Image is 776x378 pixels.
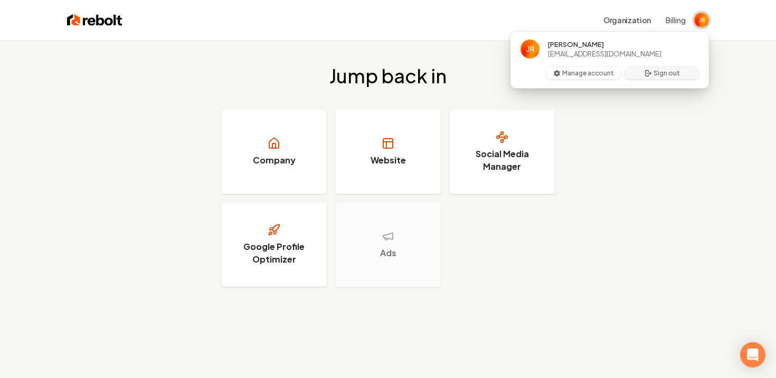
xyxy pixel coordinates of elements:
button: Sign out [624,67,699,80]
h2: Jump back in [329,65,447,86]
button: Manage account [546,67,620,80]
span: [EMAIL_ADDRESS][DOMAIN_NAME] [548,49,661,59]
h3: Company [253,154,296,167]
h3: Website [371,154,406,167]
h3: Ads [380,247,396,259]
img: Julie Reynolds [694,13,709,27]
button: Organization [597,11,657,30]
span: [PERSON_NAME] [548,40,604,49]
div: Open Intercom Messenger [740,342,765,367]
button: Billing [666,15,686,25]
img: Julie Reynolds [521,40,540,59]
h3: Social Media Manager [462,148,542,173]
button: Close user button [694,13,709,27]
h3: Google Profile Optimizer [234,240,314,266]
div: User button popover [510,32,709,89]
img: Rebolt Logo [67,13,122,27]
